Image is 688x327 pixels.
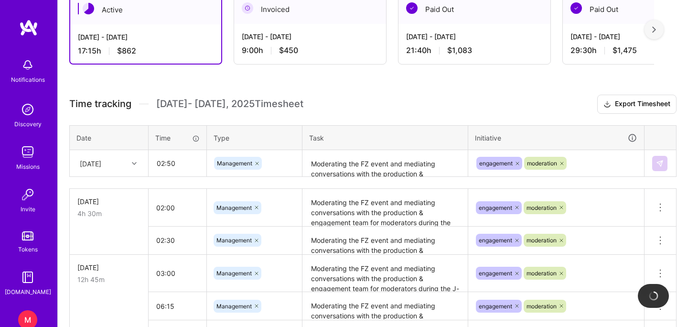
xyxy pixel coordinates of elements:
span: Management [216,204,252,211]
img: bell [18,55,37,75]
span: Time tracking [69,98,131,110]
input: HH:MM [149,151,206,176]
span: engagement [479,303,512,310]
span: $1,475 [613,45,637,55]
span: Management [217,160,252,167]
span: Management [216,270,252,277]
img: teamwork [18,142,37,162]
textarea: Moderating the FZ event and mediating conversations with the production & engagement team for mod... [303,293,467,319]
div: null [652,156,668,171]
i: icon Download [603,99,611,109]
input: HH:MM [149,228,206,253]
img: Invoiced [242,2,253,14]
img: Invite [18,185,37,204]
img: Submit [656,160,664,167]
span: Management [216,303,252,310]
div: 12h 45m [77,274,140,284]
button: Export Timesheet [597,95,677,114]
div: [DATE] - [DATE] [78,32,214,42]
div: 9:00 h [242,45,378,55]
span: Management [216,237,252,244]
th: Task [302,125,468,150]
span: engagement [479,204,512,211]
div: Time [155,133,200,143]
img: loading [648,291,659,301]
span: $862 [117,46,136,56]
img: Active [83,3,94,14]
img: Paid Out [570,2,582,14]
img: guide book [18,268,37,287]
span: moderation [527,237,557,244]
span: moderation [527,160,557,167]
div: [DATE] - [DATE] [242,32,378,42]
div: [DATE] [77,196,140,207]
input: HH:MM [149,261,206,286]
span: moderation [527,204,557,211]
img: discovery [18,100,37,119]
span: engagement [479,237,512,244]
textarea: Moderating the FZ event and mediating conversations with the production & engagement team for mod... [303,256,467,292]
span: moderation [527,270,557,277]
span: $450 [279,45,298,55]
div: Tokens [18,244,38,254]
div: Missions [16,162,40,172]
span: [DATE] - [DATE] , 2025 Timesheet [156,98,303,110]
div: Invite [21,204,35,214]
img: logo [19,19,38,36]
textarea: Moderating the FZ event and mediating conversations with the production & engagement team for mod... [303,151,467,176]
div: Initiative [475,132,637,143]
div: [DATE] - [DATE] [406,32,543,42]
div: 4h 30m [77,208,140,218]
th: Date [70,125,149,150]
div: 21:40 h [406,45,543,55]
img: right [652,26,656,33]
span: engagement [479,270,512,277]
textarea: Moderating the FZ event and mediating conversations with the production & engagement team for mod... [303,228,467,254]
span: engagement [479,160,513,167]
textarea: Moderating the FZ event and mediating conversations with the production & engagement team for mod... [303,190,467,226]
div: [DATE] [80,158,101,168]
div: [DATE] [77,262,140,272]
i: icon Chevron [132,161,137,166]
input: HH:MM [149,294,206,319]
span: $1,083 [447,45,472,55]
img: Paid Out [406,2,418,14]
input: HH:MM [149,195,206,220]
div: Notifications [11,75,45,85]
img: tokens [22,231,33,240]
div: [DOMAIN_NAME] [5,287,51,297]
div: Discovery [14,119,42,129]
div: 17:15 h [78,46,214,56]
th: Type [207,125,302,150]
span: moderation [527,303,557,310]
